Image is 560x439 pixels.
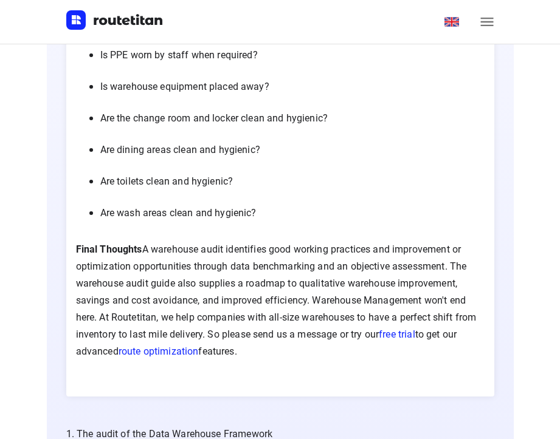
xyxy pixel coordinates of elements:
a: route optimization [119,345,199,357]
button: menu [475,10,499,34]
p: Are wash areas clean and hygienic? [100,205,485,222]
a: Routetitan [66,10,164,33]
img: Routetitan logo [66,10,164,30]
p: Is PPE worn by staff when required? [100,47,485,64]
p: A warehouse audit identifies good working practices and improvement or optimization opportunities... [76,241,485,360]
p: Are dining areas clean and hygienic? [100,141,485,158]
strong: Final Thoughts [76,243,142,255]
p: Are the change room and locker clean and hygienic? [100,110,485,127]
a: free trial [379,328,415,340]
p: Are toilets clean and hygienic? [100,173,485,190]
p: Is warehouse equipment placed away? [100,78,485,95]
